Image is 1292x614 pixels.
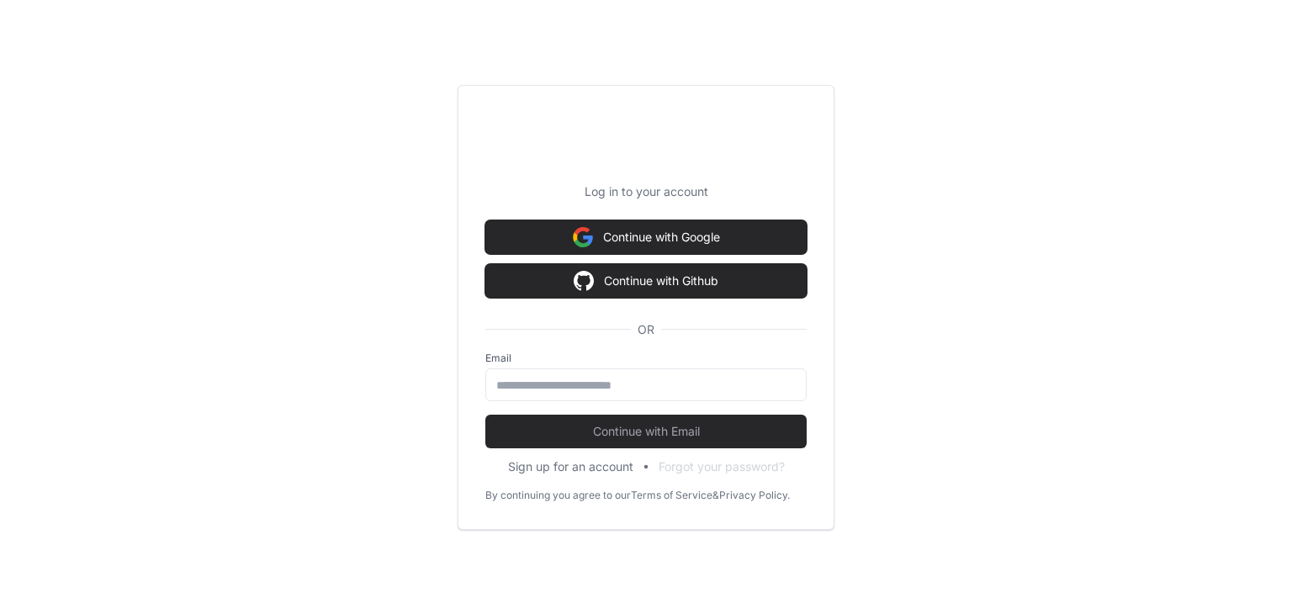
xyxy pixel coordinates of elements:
span: Continue with Email [485,423,807,440]
div: By continuing you agree to our [485,489,631,502]
label: Email [485,352,807,365]
button: Forgot your password? [659,458,785,475]
a: Privacy Policy. [719,489,790,502]
button: Continue with Google [485,220,807,254]
div: & [712,489,719,502]
button: Continue with Email [485,415,807,448]
button: Sign up for an account [508,458,633,475]
img: Sign in with google [574,264,594,298]
button: Continue with Github [485,264,807,298]
p: Log in to your account [485,183,807,200]
a: Terms of Service [631,489,712,502]
img: Sign in with google [573,220,593,254]
span: OR [631,321,661,338]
